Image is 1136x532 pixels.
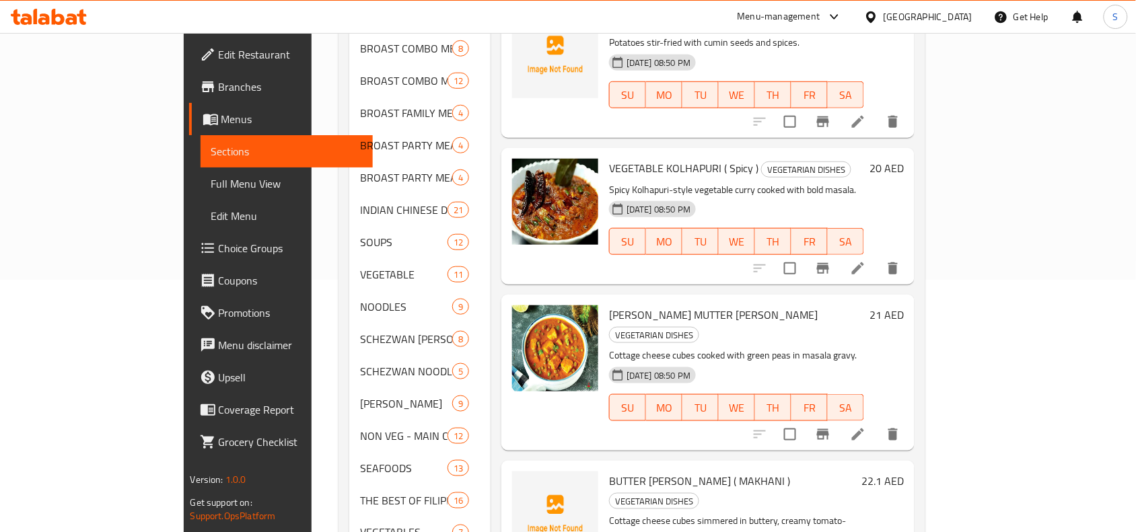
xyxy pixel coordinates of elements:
[646,81,682,108] button: MO
[884,9,972,24] div: [GEOGRAPHIC_DATA]
[219,305,363,321] span: Promotions
[724,398,750,418] span: WE
[791,81,828,108] button: FR
[615,85,641,105] span: SU
[791,394,828,421] button: FR
[797,398,822,418] span: FR
[452,40,469,56] div: items
[453,172,468,184] span: 4
[761,161,851,178] div: VEGETARIAN DISHES
[453,301,468,313] span: 9
[349,97,491,129] div: BROAST FAMILY MEAL PINOY STYLE4
[869,159,904,178] h6: 20 AED
[360,331,452,347] span: SCHEZWAN [PERSON_NAME]
[189,264,374,297] a: Coupons
[189,361,374,393] a: Upsell
[189,38,374,71] a: Edit Restaurant
[453,365,468,378] span: 5
[833,232,859,252] span: SA
[189,103,374,135] a: Menus
[219,272,363,289] span: Coupons
[360,266,448,282] div: VEGETABLE
[621,369,696,382] span: [DATE] 08:50 PM
[189,393,374,426] a: Coverage Report
[448,73,469,89] div: items
[452,105,469,121] div: items
[349,32,491,65] div: BROAST COMBO MEALS8
[360,363,452,379] div: SCHEZWAN NOODLES
[360,73,448,89] span: BROAST COMBO MEALS PINOY STYLE
[452,363,469,379] div: items
[360,137,452,153] span: BROAST PARTY MEAL JUMBO
[615,232,641,252] span: SU
[682,228,719,255] button: TU
[349,65,491,97] div: BROAST COMBO MEALS PINOY STYLE12
[651,398,677,418] span: MO
[797,232,822,252] span: FR
[221,111,363,127] span: Menus
[448,268,468,281] span: 11
[850,114,866,130] a: Edit menu item
[360,40,452,56] span: BROAST COMBO MEALS
[719,394,755,421] button: WE
[360,395,452,412] span: [PERSON_NAME]
[609,394,646,421] button: SU
[688,398,713,418] span: TU
[360,492,448,508] span: THE BEST OF FILIPINO FOOD FIESTA MERIENDA
[360,202,448,218] span: INDIAN CHINESE DELICACIES
[724,232,750,252] span: WE
[776,420,804,449] span: Select to update
[225,471,246,488] span: 1.0.0
[349,129,491,161] div: BROAST PARTY MEAL JUMBO4
[448,202,469,218] div: items
[452,299,469,315] div: items
[453,397,468,410] span: 9
[360,331,452,347] div: SCHEZWAN FRIED RICE
[360,299,452,315] span: NOODLES
[219,434,363,450] span: Grocery Checklist
[776,108,804,136] span: Select to update
[349,387,491,420] div: [PERSON_NAME]9
[646,228,682,255] button: MO
[452,395,469,412] div: items
[360,169,452,186] span: BROAST PARTY MEAL JUMBO - PINOY STYLE
[349,226,491,258] div: SOUPS12
[448,266,469,282] div: items
[360,105,452,121] span: BROAST FAMILY MEAL PINOY STYLE
[861,471,904,490] h6: 22.1 AED
[452,169,469,186] div: items
[190,494,252,511] span: Get support on:
[219,79,363,95] span: Branches
[448,204,468,217] span: 21
[512,12,598,98] img: ALOO JEERA
[688,232,713,252] span: TU
[360,395,452,412] div: FRIED RICE
[828,228,864,255] button: SA
[201,135,374,167] a: Sections
[651,85,677,105] span: MO
[738,9,820,25] div: Menu-management
[791,228,828,255] button: FR
[615,398,641,418] span: SU
[682,81,719,108] button: TU
[189,71,374,103] a: Branches
[807,418,839,451] button: Branch-specific-item
[219,369,363,385] span: Upsell
[189,329,374,361] a: Menu disclaimer
[190,471,223,488] span: Version:
[349,258,491,291] div: VEGETABLE11
[719,81,755,108] button: WE
[360,234,448,250] span: SOUPS
[349,323,491,355] div: SCHEZWAN [PERSON_NAME]8
[448,75,468,87] span: 12
[349,420,491,452] div: NON VEG - MAIN COURSE12
[219,240,363,256] span: Choice Groups
[850,260,866,276] a: Edit menu item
